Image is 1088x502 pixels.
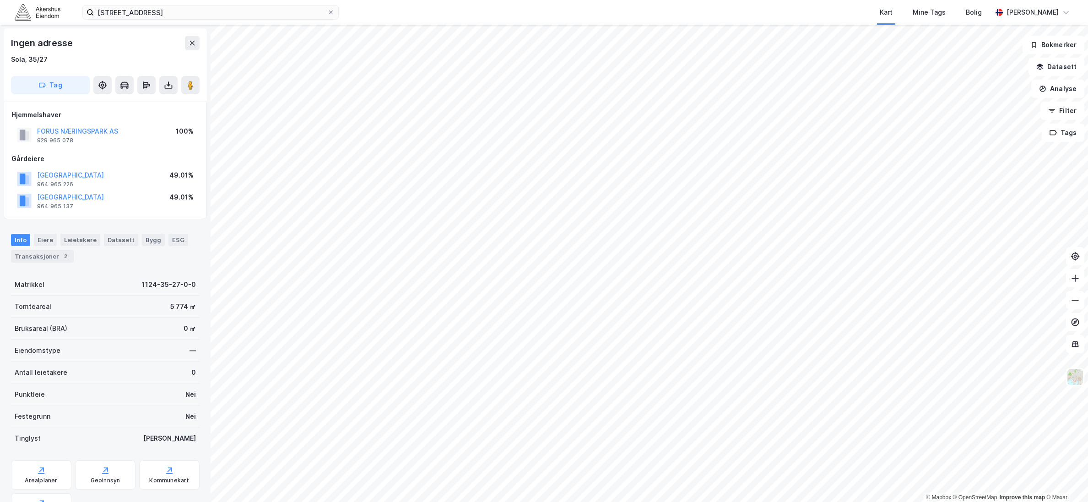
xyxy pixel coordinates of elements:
[176,126,194,137] div: 100%
[169,192,194,203] div: 49.01%
[15,433,41,444] div: Tinglyst
[1042,124,1084,142] button: Tags
[15,279,44,290] div: Matrikkel
[185,411,196,422] div: Nei
[184,323,196,334] div: 0 ㎡
[142,234,165,246] div: Bygg
[1042,458,1088,502] div: Kontrollprogram for chat
[185,389,196,400] div: Nei
[1000,494,1045,501] a: Improve this map
[1042,458,1088,502] iframe: Chat Widget
[11,54,48,65] div: Sola, 35/27
[15,367,67,378] div: Antall leietakere
[104,234,138,246] div: Datasett
[11,250,74,263] div: Transaksjoner
[880,7,893,18] div: Kart
[91,477,120,484] div: Geoinnsyn
[953,494,997,501] a: OpenStreetMap
[142,279,196,290] div: 1124-35-27-0-0
[11,76,90,94] button: Tag
[60,234,100,246] div: Leietakere
[11,234,30,246] div: Info
[966,7,982,18] div: Bolig
[170,301,196,312] div: 5 774 ㎡
[1031,80,1084,98] button: Analyse
[913,7,946,18] div: Mine Tags
[189,345,196,356] div: —
[1023,36,1084,54] button: Bokmerker
[169,170,194,181] div: 49.01%
[1066,368,1084,386] img: Z
[15,301,51,312] div: Tomteareal
[11,36,74,50] div: Ingen adresse
[37,137,73,144] div: 929 965 078
[149,477,189,484] div: Kommunekart
[15,411,50,422] div: Festegrunn
[61,252,70,261] div: 2
[15,345,60,356] div: Eiendomstype
[11,109,199,120] div: Hjemmelshaver
[11,153,199,164] div: Gårdeiere
[15,4,60,20] img: akershus-eiendom-logo.9091f326c980b4bce74ccdd9f866810c.svg
[1040,102,1084,120] button: Filter
[926,494,951,501] a: Mapbox
[25,477,57,484] div: Arealplaner
[34,234,57,246] div: Eiere
[37,181,73,188] div: 964 965 226
[15,389,45,400] div: Punktleie
[37,203,73,210] div: 964 965 137
[1007,7,1059,18] div: [PERSON_NAME]
[1028,58,1084,76] button: Datasett
[94,5,327,19] input: Søk på adresse, matrikkel, gårdeiere, leietakere eller personer
[143,433,196,444] div: [PERSON_NAME]
[168,234,188,246] div: ESG
[191,367,196,378] div: 0
[15,323,67,334] div: Bruksareal (BRA)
